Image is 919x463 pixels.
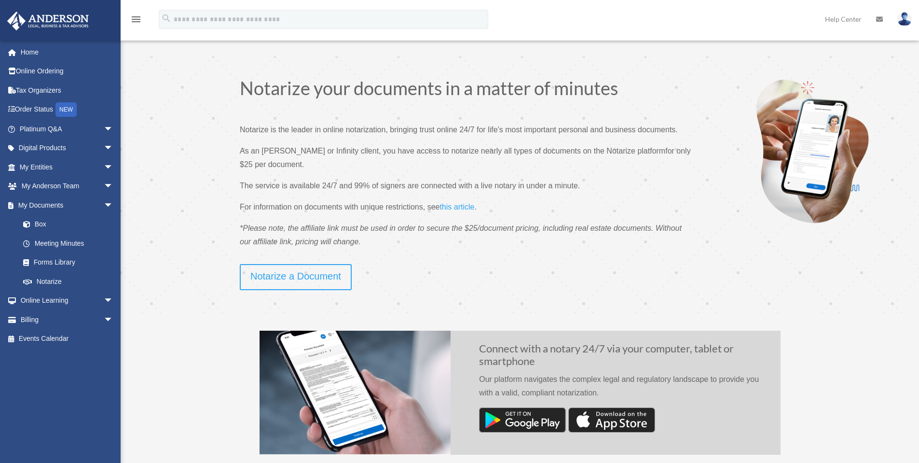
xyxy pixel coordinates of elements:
img: Anderson Advisors Platinum Portal [4,12,92,30]
span: arrow_drop_down [104,196,123,215]
span: arrow_drop_down [104,177,123,196]
a: Tax Organizers [7,81,128,100]
span: for only $25 per document. [240,147,691,168]
p: Our platform navigates the complex legal and regulatory landscape to provide you with a valid, co... [479,373,766,407]
a: My Documentsarrow_drop_down [7,196,128,215]
a: Digital Productsarrow_drop_down [7,139,128,158]
a: Events Calendar [7,329,128,349]
h2: Connect with a notary 24/7 via your computer, tablet or smartphone [479,342,766,373]
a: Order StatusNEW [7,100,128,120]
a: Billingarrow_drop_down [7,310,128,329]
img: Notarize-hero [753,79,872,224]
a: Box [14,215,128,234]
span: The service is available 24/7 and 99% of signers are connected with a live notary in under a minute. [240,182,580,190]
a: My Anderson Teamarrow_drop_down [7,177,128,196]
a: Forms Library [14,253,128,272]
i: menu [130,14,142,25]
h1: Notarize your documents in a matter of minutes [240,79,695,102]
span: As an [PERSON_NAME] or Infinity client, you have access to notarize nearly all types of documents... [240,147,665,155]
span: arrow_drop_down [104,291,123,311]
span: this article [439,203,474,211]
a: Platinum Q&Aarrow_drop_down [7,119,128,139]
span: . [474,203,476,211]
a: menu [130,17,142,25]
span: arrow_drop_down [104,119,123,139]
span: For information on documents with unique restrictions, see [240,203,439,211]
a: My Entitiesarrow_drop_down [7,157,128,177]
img: User Pic [897,12,912,26]
span: *Please note, the affiliate link must be used in order to secure the $25/document pricing, includ... [240,224,682,246]
span: arrow_drop_down [104,157,123,177]
a: Meeting Minutes [14,234,128,253]
div: NEW [55,102,77,117]
img: Notarize Doc-1 [260,331,451,455]
a: Online Learningarrow_drop_down [7,291,128,310]
a: Home [7,42,128,62]
a: Online Ordering [7,62,128,81]
a: Notarize [14,272,123,291]
i: search [161,13,172,24]
span: Notarize is the leader in online notarization, bringing trust online 24/7 for life’s most importa... [240,126,678,134]
a: this article [439,203,474,216]
a: Notarize a Document [240,264,352,290]
span: arrow_drop_down [104,310,123,330]
span: arrow_drop_down [104,139,123,158]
